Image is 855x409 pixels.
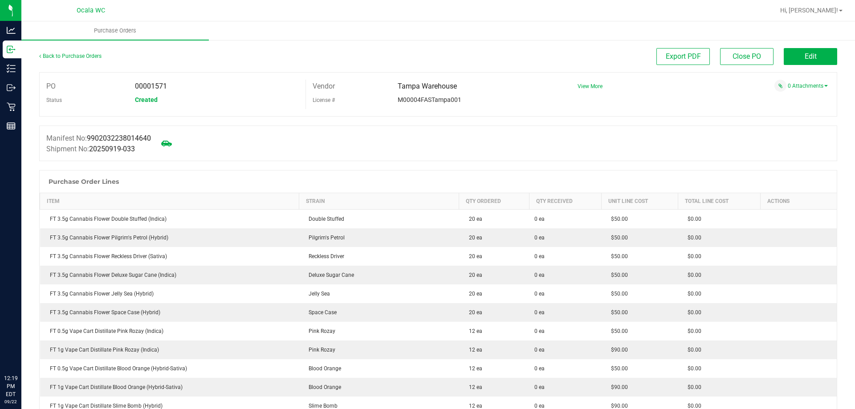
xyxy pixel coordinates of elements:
span: 0 ea [534,346,545,354]
span: 0 ea [534,290,545,298]
th: Total Line Cost [678,193,760,210]
span: $50.00 [607,328,628,334]
span: $0.00 [683,347,701,353]
iframe: Resource center [9,338,36,364]
span: Attach a document [774,80,786,92]
inline-svg: Retail [7,102,16,111]
div: FT 0.5g Vape Cart Distillate Blood Orange (Hybrid-Sativa) [45,364,294,373]
span: $90.00 [607,384,628,390]
span: Space Case [304,309,337,316]
span: Tampa Warehouse [398,82,457,90]
span: $0.00 [683,291,701,297]
div: FT 3.5g Cannabis Flower Deluxe Sugar Cane (Indica) [45,271,294,279]
span: Blood Orange [304,384,341,390]
span: 0 ea [534,271,545,279]
label: Manifest No: [46,133,151,144]
label: License # [313,93,335,107]
span: 0 ea [534,364,545,373]
span: 20 ea [464,253,482,259]
a: Purchase Orders [21,21,209,40]
span: Double Stuffed [304,216,344,222]
span: 20 ea [464,309,482,316]
span: 0 ea [534,215,545,223]
span: $50.00 [607,291,628,297]
span: Hi, [PERSON_NAME]! [780,7,838,14]
div: FT 1g Vape Cart Distillate Pink Rozay (Indica) [45,346,294,354]
span: 20 ea [464,235,482,241]
span: Export PDF [666,52,701,61]
span: Edit [805,52,817,61]
span: 12 ea [464,403,482,409]
span: 0 ea [534,308,545,316]
button: Close PO [720,48,774,65]
span: 20 ea [464,272,482,278]
span: Deluxe Sugar Cane [304,272,354,278]
th: Strain [299,193,459,210]
span: Close PO [733,52,761,61]
span: Reckless Driver [304,253,344,259]
button: Export PDF [656,48,710,65]
span: Purchase Orders [82,27,148,35]
span: $50.00 [607,216,628,222]
inline-svg: Inbound [7,45,16,54]
inline-svg: Outbound [7,83,16,92]
div: FT 1g Vape Cart Distillate Blood Orange (Hybrid-Sativa) [45,383,294,391]
span: $50.00 [607,235,628,241]
span: 20 ea [464,216,482,222]
a: View More [578,83,603,89]
a: Back to Purchase Orders [39,53,102,59]
span: 20250919-033 [89,145,135,153]
span: 0 ea [534,252,545,260]
h1: Purchase Order Lines [49,178,119,185]
span: Pink Rozay [304,328,335,334]
span: $0.00 [683,328,701,334]
span: Pilgrim's Petrol [304,235,345,241]
span: Mark as not Arrived [158,134,175,152]
label: Status [46,93,62,107]
span: 20 ea [464,291,482,297]
span: $0.00 [683,235,701,241]
span: 12 ea [464,365,482,372]
th: Item [40,193,299,210]
span: $50.00 [607,309,628,316]
span: M00004FASTampa001 [398,96,461,103]
span: $0.00 [683,253,701,259]
label: Vendor [313,80,335,93]
p: 09/22 [4,398,17,405]
span: $0.00 [683,384,701,390]
span: $90.00 [607,403,628,409]
span: $0.00 [683,216,701,222]
span: $0.00 [683,272,701,278]
div: FT 3.5g Cannabis Flower Jelly Sea (Hybrid) [45,290,294,298]
th: Qty Ordered [459,193,529,210]
span: Slime Bomb [304,403,338,409]
inline-svg: Reports [7,121,16,130]
span: Jelly Sea [304,291,330,297]
span: 12 ea [464,347,482,353]
div: FT 3.5g Cannabis Flower Double Stuffed (Indica) [45,215,294,223]
div: FT 0.5g Vape Cart Distillate Pink Rozay (Indica) [45,327,294,335]
inline-svg: Inventory [7,64,16,73]
span: 12 ea [464,384,482,390]
span: Created [135,96,158,103]
button: Edit [784,48,837,65]
span: $0.00 [683,403,701,409]
span: 12 ea [464,328,482,334]
span: 9902032238014640 [87,134,151,142]
div: FT 3.5g Cannabis Flower Reckless Driver (Sativa) [45,252,294,260]
span: 0 ea [534,383,545,391]
span: 0 ea [534,234,545,242]
label: PO [46,80,56,93]
span: $50.00 [607,272,628,278]
span: Blood Orange [304,365,341,372]
span: Ocala WC [77,7,105,14]
th: Unit Line Cost [601,193,678,210]
th: Actions [760,193,837,210]
span: 0 ea [534,327,545,335]
p: 12:19 PM EDT [4,374,17,398]
span: $50.00 [607,365,628,372]
th: Qty Received [529,193,601,210]
inline-svg: Analytics [7,26,16,35]
div: FT 3.5g Cannabis Flower Space Case (Hybrid) [45,308,294,316]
